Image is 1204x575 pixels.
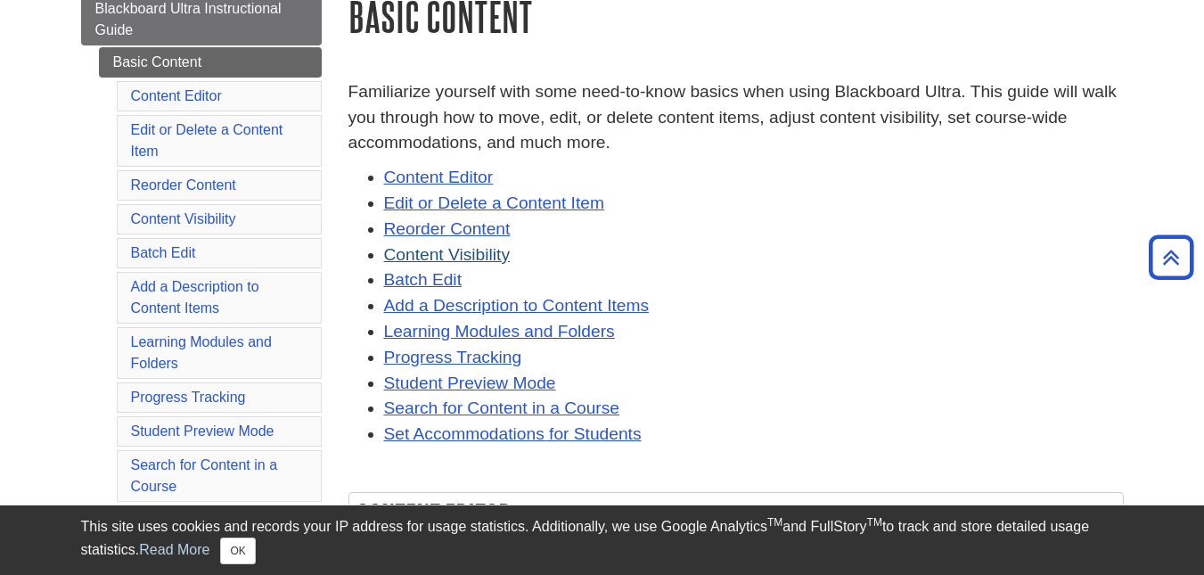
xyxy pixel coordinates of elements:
[767,516,782,529] sup: TM
[867,516,882,529] sup: TM
[384,270,462,289] a: Batch Edit
[384,424,642,443] a: Set Accommodations for Students
[384,193,604,212] a: Edit or Delete a Content Item
[349,493,1123,540] h2: Content Editor
[131,88,222,103] a: Content Editor
[95,1,282,37] span: Blackboard Ultra Instructional Guide
[131,122,283,159] a: Edit or Delete a Content Item
[99,47,322,78] a: Basic Content
[131,245,196,260] a: Batch Edit
[384,245,511,264] a: Content Visibility
[81,516,1124,564] div: This site uses cookies and records your IP address for usage statistics. Additionally, we use Goo...
[131,457,278,494] a: Search for Content in a Course
[384,168,494,186] a: Content Editor
[384,348,522,366] a: Progress Tracking
[384,398,620,417] a: Search for Content in a Course
[384,296,650,315] a: Add a Description to Content Items
[131,279,259,316] a: Add a Description to Content Items
[139,542,209,557] a: Read More
[131,177,236,193] a: Reorder Content
[131,334,272,371] a: Learning Modules and Folders
[1143,245,1200,269] a: Back to Top
[348,79,1124,156] p: Familiarize yourself with some need-to-know basics when using Blackboard Ultra. This guide will w...
[220,538,255,564] button: Close
[131,390,246,405] a: Progress Tracking
[384,322,615,341] a: Learning Modules and Folders
[131,211,236,226] a: Content Visibility
[131,423,274,439] a: Student Preview Mode
[384,374,556,392] a: Student Preview Mode
[384,219,511,238] a: Reorder Content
